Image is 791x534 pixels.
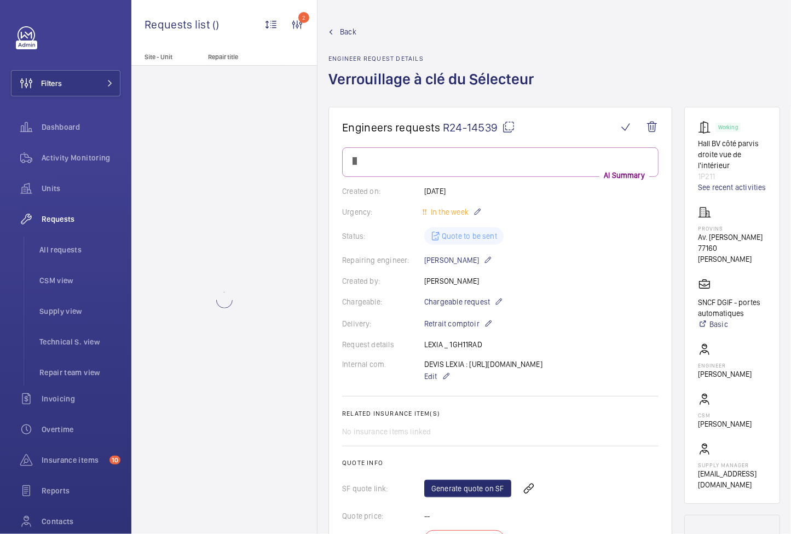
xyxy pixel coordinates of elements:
[109,456,120,464] span: 10
[698,138,766,171] p: Hall BV côté parvis droite vue de l'intérieur
[424,254,492,267] p: [PERSON_NAME]
[41,78,62,89] span: Filters
[698,462,766,468] p: Supply manager
[698,362,752,369] p: Engineer
[698,412,752,418] p: CSM
[39,244,120,255] span: All requests
[39,275,120,286] span: CSM view
[328,69,540,107] h1: Verrouillage à clé du Sélecteur
[208,53,280,61] p: Repair title
[131,53,204,61] p: Site - Unit
[698,468,766,490] p: [EMAIL_ADDRESS][DOMAIN_NAME]
[42,424,120,435] span: Overtime
[39,306,120,317] span: Supply view
[42,152,120,163] span: Activity Monitoring
[42,393,120,404] span: Invoicing
[698,182,766,193] a: See recent activities
[718,125,738,129] p: Working
[424,296,490,307] span: Chargeable request
[342,459,659,467] h2: Quote info
[698,319,766,330] a: Basic
[42,122,120,133] span: Dashboard
[328,55,540,62] h2: Engineer request details
[42,214,120,225] span: Requests
[42,455,105,466] span: Insurance items
[698,120,715,134] img: automatic_door.svg
[340,26,356,37] span: Back
[698,418,752,429] p: [PERSON_NAME]
[424,480,511,497] a: Generate quote on SF
[145,18,212,31] span: Requests list
[599,170,649,181] p: AI Summary
[698,243,766,265] p: 77160 [PERSON_NAME]
[429,208,469,216] span: In the week
[342,120,441,134] span: Engineers requests
[42,485,120,496] span: Reports
[698,297,766,319] p: SNCF DGIF - portes automatiques
[698,232,766,243] p: Av. [PERSON_NAME]
[698,369,752,380] p: [PERSON_NAME]
[443,120,515,134] span: R24-14539
[39,336,120,347] span: Technical S. view
[424,317,493,330] p: Retrait comptoir
[698,225,766,232] p: PROVINS
[11,70,120,96] button: Filters
[39,367,120,378] span: Repair team view
[42,183,120,194] span: Units
[698,171,766,182] p: 1P211
[424,371,437,382] span: Edit
[342,410,659,417] h2: Related insurance item(s)
[42,516,120,527] span: Contacts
